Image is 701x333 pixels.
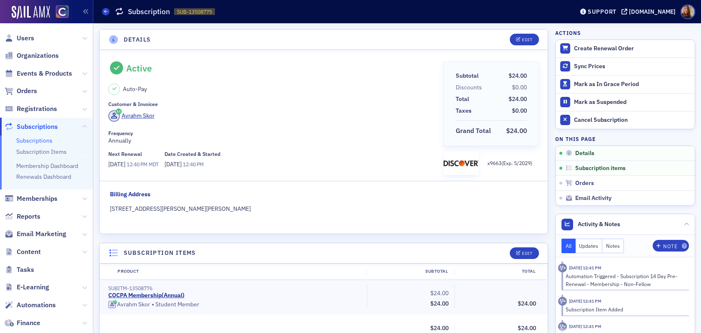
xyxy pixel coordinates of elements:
div: Date Created & Started [165,151,220,157]
button: Mark as In Grace Period [556,75,695,93]
img: SailAMX [12,6,50,19]
div: Annually [108,130,438,145]
span: [DATE] [108,160,127,168]
a: Tasks [5,265,34,274]
span: Users [17,34,34,43]
a: Reports [5,212,40,221]
div: Discounts [456,83,482,92]
span: $24.00 [509,95,527,103]
button: All [561,239,576,253]
time: 10/5/2024 12:41 PM [569,298,601,304]
div: Student Member [108,301,361,309]
span: $24.00 [518,300,536,307]
div: SUBITM-13508776 [108,285,361,291]
span: Orders [575,180,594,187]
span: MDT [147,161,159,168]
time: 9/20/2025 12:41 PM [569,265,601,271]
span: Total [456,95,472,104]
p: x 9663 (Exp. 5 / 2029 ) [487,159,532,167]
div: Billing Address [110,190,150,199]
a: Subscriptions [5,122,58,131]
a: Email Marketing [5,229,66,239]
h4: On this page [555,135,695,143]
span: 12:40 PM [183,161,204,168]
div: Edit [522,37,532,42]
span: Organizations [17,51,59,60]
time: 10/5/2024 12:41 PM [569,323,601,329]
a: Avrahm Skor [108,301,150,308]
div: Taxes [456,106,471,115]
a: Orders [5,86,37,96]
span: $24.00 [518,324,536,332]
img: SailAMX [56,5,69,18]
span: Activity & Notes [578,220,620,229]
a: Automations [5,301,56,310]
button: Notes [602,239,624,253]
button: Edit [510,34,539,45]
span: $0.00 [512,107,527,114]
div: Subscription Item Added [566,306,684,313]
span: $24.00 [430,300,449,307]
span: Subtotal [456,72,481,80]
div: Activity [558,264,567,272]
button: Mark as Suspended [556,93,695,111]
span: Content [17,247,41,257]
div: Subtotal [456,72,479,80]
a: Users [5,34,34,43]
span: SUB-13508775 [177,8,212,15]
div: [STREET_ADDRESS][PERSON_NAME][PERSON_NAME] [110,205,538,213]
span: Subscriptions [17,122,58,131]
a: E-Learning [5,283,49,292]
div: Avrahm Skor [122,111,155,120]
div: Note [663,244,677,249]
div: Create Renewal Order [574,45,691,52]
div: Grand Total [456,126,491,136]
span: Profile [681,5,695,19]
span: $24.00 [506,126,527,135]
div: Product [112,268,367,275]
h4: Details [124,35,151,44]
span: Finance [17,318,40,328]
span: Discounts [456,83,485,92]
a: Membership Dashboard [16,162,78,170]
span: $0.00 [512,84,527,91]
div: Activity [558,297,567,306]
h4: Actions [555,29,581,37]
div: Automation Triggered - Subscription 14 Day Pre-Renewal - Membership - Non-Fellow [566,272,684,288]
div: Sync Prices [574,63,691,70]
span: $24.00 [509,72,527,79]
div: Total [456,95,469,104]
a: Renewals Dashboard [16,173,71,180]
span: $24.00 [430,289,449,297]
a: Memberships [5,194,57,203]
div: [DOMAIN_NAME] [629,8,676,15]
div: Total [454,268,541,275]
div: Subtotal [367,268,454,275]
div: Avrahm Skor [117,301,150,308]
img: discover [444,155,479,172]
a: Registrations [5,104,57,113]
span: Email Marketing [17,229,66,239]
div: Edit [522,251,532,256]
span: Details [575,150,594,157]
span: Subscription items [575,165,626,172]
span: $24.00 [430,324,449,332]
a: COCPA Membership(Annual) [108,292,185,299]
div: Mark as Suspended [574,99,691,106]
span: Tasks [17,265,34,274]
button: [DOMAIN_NAME] [621,9,679,15]
a: Events & Products [5,69,72,78]
a: Finance [5,318,40,328]
div: Active [126,63,152,74]
div: Mark as In Grace Period [574,81,691,88]
span: Automations [17,301,56,310]
span: 12:40 PM [127,161,147,168]
span: Email Activity [575,195,611,202]
span: Registrations [17,104,57,113]
a: Organizations [5,51,59,60]
div: Support [588,8,616,15]
h4: Subscription items [124,249,196,257]
a: Content [5,247,41,257]
a: Subscription Items [16,148,67,155]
